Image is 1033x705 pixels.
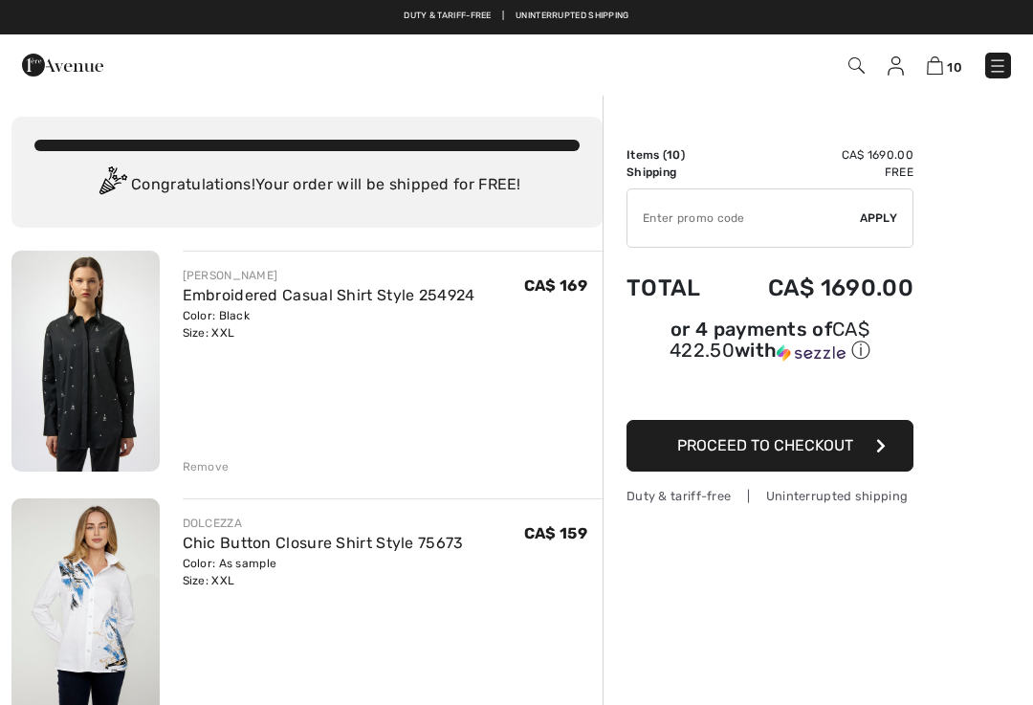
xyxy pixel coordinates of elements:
[723,255,913,320] td: CA$ 1690.00
[524,276,587,295] span: CA$ 169
[183,267,475,284] div: [PERSON_NAME]
[723,146,913,164] td: CA$ 1690.00
[626,146,723,164] td: Items ( )
[626,164,723,181] td: Shipping
[93,166,131,205] img: Congratulation2.svg
[627,189,860,247] input: Promo code
[626,255,723,320] td: Total
[848,57,865,74] img: Search
[667,148,681,162] span: 10
[183,515,464,532] div: DOLCEZZA
[22,46,103,84] img: 1ère Avenue
[11,251,160,472] img: Embroidered Casual Shirt Style 254924
[670,318,869,362] span: CA$ 422.50
[183,458,230,475] div: Remove
[988,56,1007,76] img: Menu
[860,209,898,227] span: Apply
[626,487,913,505] div: Duty & tariff-free | Uninterrupted shipping
[183,555,464,589] div: Color: As sample Size: XXL
[626,320,913,370] div: or 4 payments ofCA$ 422.50withSezzle Click to learn more about Sezzle
[34,166,580,205] div: Congratulations! Your order will be shipped for FREE!
[777,344,846,362] img: Sezzle
[183,286,475,304] a: Embroidered Casual Shirt Style 254924
[723,164,913,181] td: Free
[626,320,913,364] div: or 4 payments of with
[947,60,962,75] span: 10
[524,524,587,542] span: CA$ 159
[888,56,904,76] img: My Info
[183,307,475,341] div: Color: Black Size: XXL
[927,56,943,75] img: Shopping Bag
[183,534,464,552] a: Chic Button Closure Shirt Style 75673
[626,370,913,413] iframe: PayPal-paypal
[22,55,103,73] a: 1ère Avenue
[677,436,853,454] span: Proceed to Checkout
[626,420,913,472] button: Proceed to Checkout
[927,54,962,77] a: 10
